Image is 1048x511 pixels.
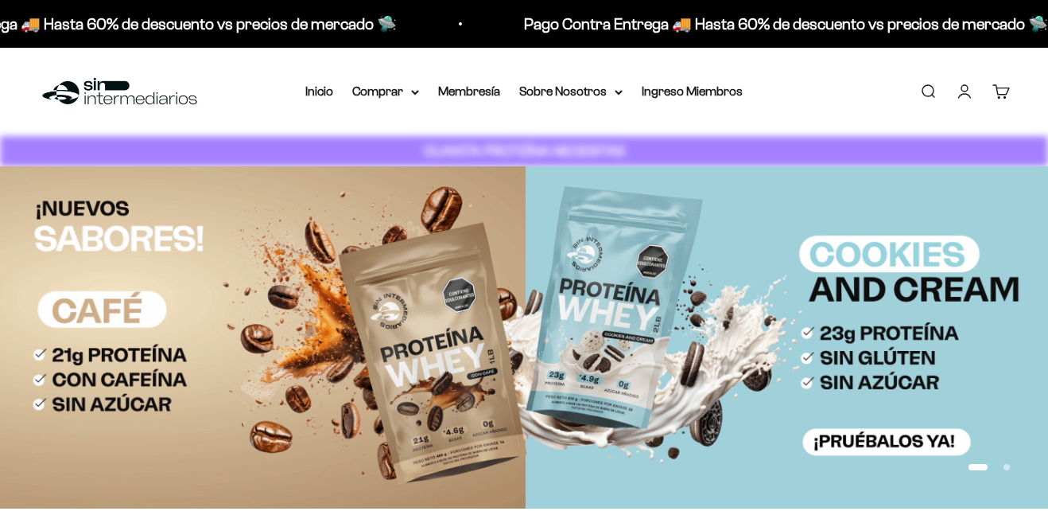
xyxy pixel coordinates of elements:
strong: CUANTA PROTEÍNA NECESITAS [424,142,625,159]
a: Membresía [438,84,500,98]
a: Inicio [305,84,333,98]
a: Ingreso Miembros [642,84,743,98]
p: Pago Contra Entrega 🚚 Hasta 60% de descuento vs precios de mercado 🛸 [520,11,1044,37]
summary: Comprar [352,81,419,102]
summary: Sobre Nosotros [519,81,623,102]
